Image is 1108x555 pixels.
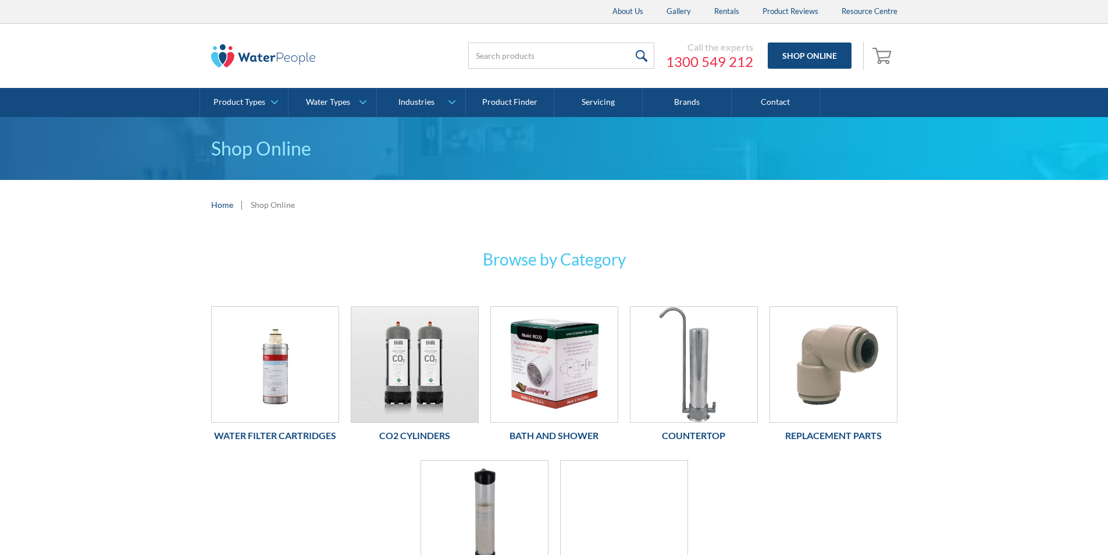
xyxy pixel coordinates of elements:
[491,307,618,422] img: Bath and Shower
[872,46,895,65] img: shopping cart
[239,197,245,211] div: |
[306,97,350,107] div: Water Types
[211,306,339,448] a: Water Filter CartridgesWater Filter Cartridges
[211,135,897,162] h1: Shop Online
[732,88,820,117] a: Contact
[351,307,478,422] img: Co2 Cylinders
[630,307,757,422] img: Countertop
[490,306,618,448] a: Bath and ShowerBath and Shower
[666,41,753,53] div: Call the experts
[327,247,781,271] h3: Browse by Category
[211,44,316,68] img: The Water People
[870,42,897,70] a: Open empty cart
[768,43,852,69] a: Shop Online
[251,199,295,211] div: Shop Online
[213,97,265,107] div: Product Types
[351,306,479,448] a: Co2 CylindersCo2 Cylinders
[211,429,339,443] h6: Water Filter Cartridges
[288,88,376,117] a: Water Types
[630,306,758,448] a: CountertopCountertop
[643,88,731,117] a: Brands
[490,429,618,443] h6: Bath and Shower
[769,429,897,443] h6: Replacement Parts
[351,429,479,443] h6: Co2 Cylinders
[211,199,233,211] a: Home
[769,306,897,448] a: Replacement PartsReplacement Parts
[554,88,643,117] a: Servicing
[468,43,654,69] input: Search products
[770,307,897,422] img: Replacement Parts
[200,88,288,117] a: Product Types
[466,88,554,117] a: Product Finder
[377,88,465,117] a: Industries
[398,97,434,107] div: Industries
[212,307,339,422] img: Water Filter Cartridges
[666,53,753,70] a: 1300 549 212
[630,429,758,443] h6: Countertop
